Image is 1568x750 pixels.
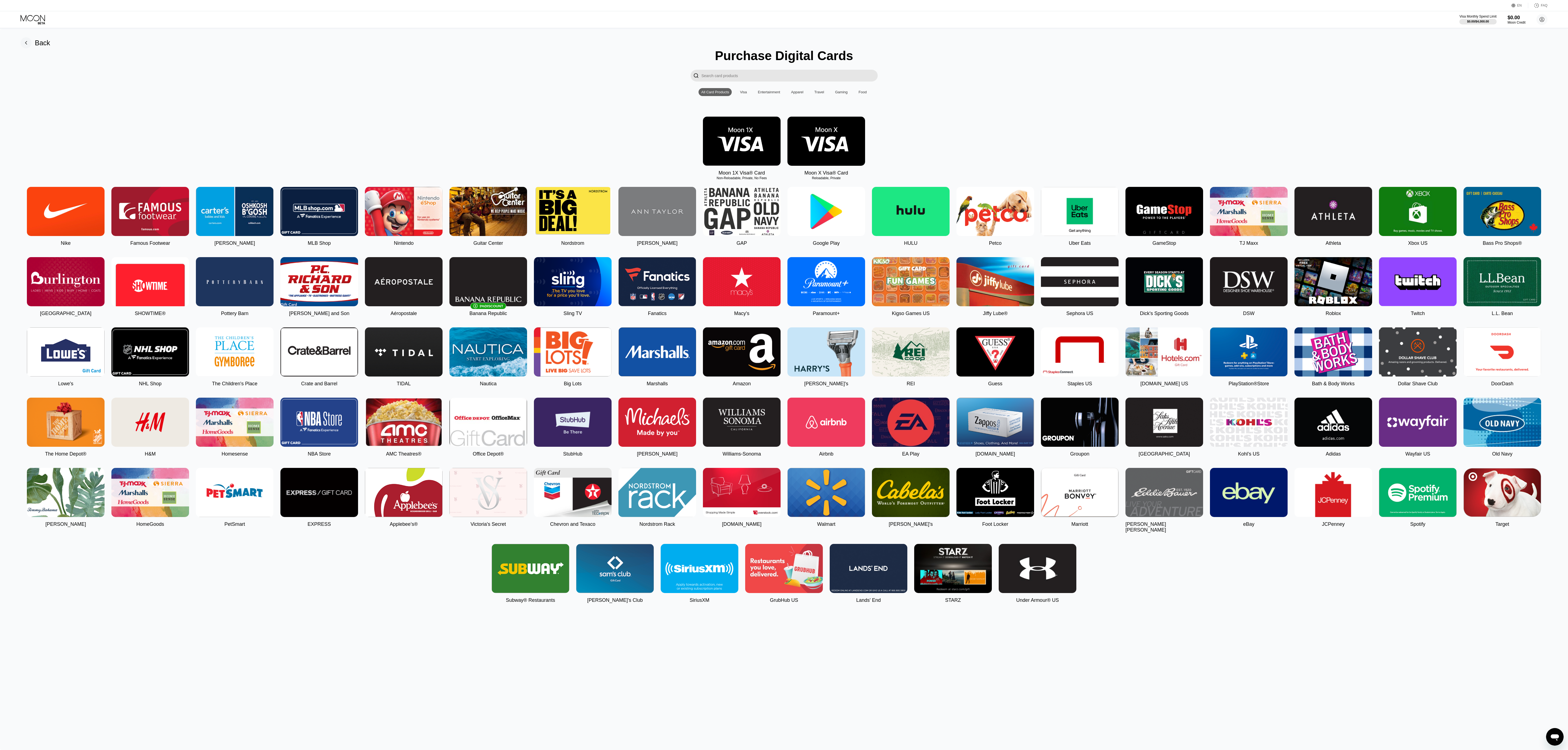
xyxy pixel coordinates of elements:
div: NHL Shop [139,381,161,387]
div: TJ Maxx [1239,240,1258,246]
div: Williams-Sonoma [722,451,761,457]
div: REI [907,381,915,387]
div: [PERSON_NAME] [45,521,86,527]
div: Travel [814,90,824,94]
div: Xbox US [1408,240,1428,246]
div: EN [1511,3,1528,8]
div: Uber Eats [1069,240,1091,246]
div: [GEOGRAPHIC_DATA] [1139,451,1190,457]
div: Crate and Barrel [301,381,337,387]
div: Lowe's [58,381,73,387]
div: Big Lots [564,381,582,387]
div: Kohl’s US [1238,451,1260,457]
div: Homesense [221,451,248,457]
div: Old Navy [1492,451,1512,457]
div: L.L. Bean [1492,311,1513,316]
div: TIDAL [397,381,411,387]
div: SiriusXM [689,597,709,603]
div: [PERSON_NAME]'s [889,521,933,527]
div: [PERSON_NAME] and Son [289,311,349,316]
div: Office Depot® [473,451,504,457]
div: Petco [989,240,1001,246]
div: PetSmart [224,521,245,527]
div: DoorDash [1491,381,1513,387]
div: $0.00 / $4,000.00 [1467,20,1489,23]
div: Famous Footwear [130,240,170,246]
div: DSW [1243,311,1255,316]
div:  [693,72,699,79]
div: Groupon [1070,451,1089,457]
div: Visa [740,90,747,94]
div: Victoria's Secret [471,521,506,527]
div: GameStop [1152,240,1176,246]
div: Nintendo [394,240,413,246]
div: 3 % DISCOUNT [479,304,503,308]
div: Travel [812,88,827,96]
div: MLB Shop [308,240,331,246]
iframe: Button to launch messaging window [1546,728,1564,746]
div: PlayStation®Store [1229,381,1269,387]
div: Back [35,39,50,47]
div: Paramount+ [813,311,840,316]
div: [PERSON_NAME]'s [804,381,848,387]
div: Apparel [791,90,803,94]
div: Back [21,37,50,48]
div: Sling TV [564,311,582,316]
div: Reloadable, Private [787,176,865,180]
div: Non-Reloadable, Private, No Fees [703,176,781,180]
div: Lands' End [856,597,881,603]
div: [PERSON_NAME] [637,240,677,246]
div: Food [858,90,867,94]
div: [DOMAIN_NAME] US [1140,381,1188,387]
div: Guess [988,381,1002,387]
div: Bass Pro Shops® [1483,240,1522,246]
div: Staples US [1067,381,1092,387]
div: EXPRESS [308,521,331,527]
div: [PERSON_NAME] [637,451,677,457]
div: STARZ [945,597,961,603]
div: [PERSON_NAME]'s Club [587,597,643,603]
div: Adidas [1326,451,1341,457]
div: Entertainment [758,90,780,94]
div: Fanatics [648,311,666,316]
div: [DOMAIN_NAME] [975,451,1015,457]
div: Aéropostale [390,311,417,316]
div:  [691,70,702,82]
div: Kigso Games US [892,311,930,316]
div: Roblox [1325,311,1341,316]
div: All Card Products [701,90,729,94]
div: Apparel [788,88,806,96]
div: Twitch [1411,311,1425,316]
div: GrubHub US [770,597,798,603]
div: Airbnb [819,451,833,457]
div: Target [1495,521,1509,527]
div: Visa Monthly Spend Limit$0.00/$4,000.00 [1459,15,1496,24]
div: GAP [736,240,747,246]
div: Nordstrom Rack [639,521,675,527]
div: Moon X Visa® Card [804,170,848,176]
div: HULU [904,240,917,246]
div: AMC Theatres® [386,451,421,457]
div: EA Play [902,451,919,457]
div: Visa Monthly Spend Limit [1459,15,1496,18]
div: All Card Products [699,88,732,96]
div: Google Play [813,240,840,246]
div: FAQ [1528,3,1547,8]
div: Food [856,88,869,96]
div: Guitar Center [473,240,503,246]
div: Dollar Shave Club [1398,381,1438,387]
div: $0.00 [1508,15,1525,21]
div: Visa [737,88,750,96]
div: Walmart [817,521,835,527]
div: FAQ [1541,4,1547,7]
div: Gaming [835,90,848,94]
div: Dick's Sporting Goods [1140,311,1189,316]
div: Chevron and Texaco [550,521,595,527]
div: Nautica [480,381,497,387]
div: Applebee’s® [390,521,418,527]
div: Nike [61,240,71,246]
input: Search card products [702,70,878,82]
div: Under Armour® US [1016,597,1059,603]
div: Moon Credit [1508,21,1525,24]
div: Entertainment [755,88,783,96]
